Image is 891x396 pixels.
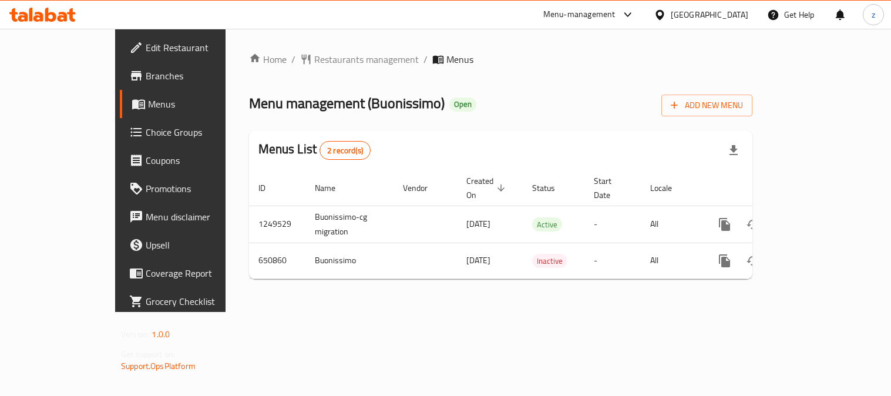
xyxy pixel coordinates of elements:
[146,125,254,139] span: Choice Groups
[291,52,295,66] li: /
[701,170,833,206] th: Actions
[249,206,305,243] td: 1249529
[449,98,476,112] div: Open
[711,210,739,239] button: more
[650,181,687,195] span: Locale
[305,206,394,243] td: Buonissimo-cg migration
[739,247,767,275] button: Change Status
[146,238,254,252] span: Upsell
[258,181,281,195] span: ID
[532,218,562,231] span: Active
[120,118,264,146] a: Choice Groups
[121,358,196,374] a: Support.OpsPlatform
[739,210,767,239] button: Change Status
[449,99,476,109] span: Open
[249,52,752,66] nav: breadcrumb
[120,174,264,203] a: Promotions
[315,181,351,195] span: Name
[120,62,264,90] a: Branches
[423,52,428,66] li: /
[249,170,833,279] table: enhanced table
[446,52,473,66] span: Menus
[671,8,748,21] div: [GEOGRAPHIC_DATA]
[152,327,170,342] span: 1.0.0
[120,33,264,62] a: Edit Restaurant
[532,217,562,231] div: Active
[120,259,264,287] a: Coverage Report
[148,97,254,111] span: Menus
[121,347,175,362] span: Get support on:
[120,287,264,316] a: Grocery Checklist
[641,243,701,278] td: All
[543,8,616,22] div: Menu-management
[146,182,254,196] span: Promotions
[249,90,445,116] span: Menu management ( Buonissimo )
[532,181,570,195] span: Status
[120,203,264,231] a: Menu disclaimer
[711,247,739,275] button: more
[146,153,254,167] span: Coupons
[719,136,748,165] div: Export file
[146,294,254,308] span: Grocery Checklist
[594,174,627,202] span: Start Date
[146,41,254,55] span: Edit Restaurant
[120,231,264,259] a: Upsell
[120,146,264,174] a: Coupons
[671,98,743,113] span: Add New Menu
[532,254,567,268] span: Inactive
[320,145,370,156] span: 2 record(s)
[466,253,490,268] span: [DATE]
[121,327,150,342] span: Version:
[249,52,287,66] a: Home
[403,181,443,195] span: Vendor
[466,174,509,202] span: Created On
[146,69,254,83] span: Branches
[872,8,875,21] span: z
[146,210,254,224] span: Menu disclaimer
[641,206,701,243] td: All
[584,206,641,243] td: -
[314,52,419,66] span: Restaurants management
[249,243,305,278] td: 650860
[300,52,419,66] a: Restaurants management
[305,243,394,278] td: Buonissimo
[661,95,752,116] button: Add New Menu
[146,266,254,280] span: Coverage Report
[584,243,641,278] td: -
[258,140,371,160] h2: Menus List
[466,216,490,231] span: [DATE]
[120,90,264,118] a: Menus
